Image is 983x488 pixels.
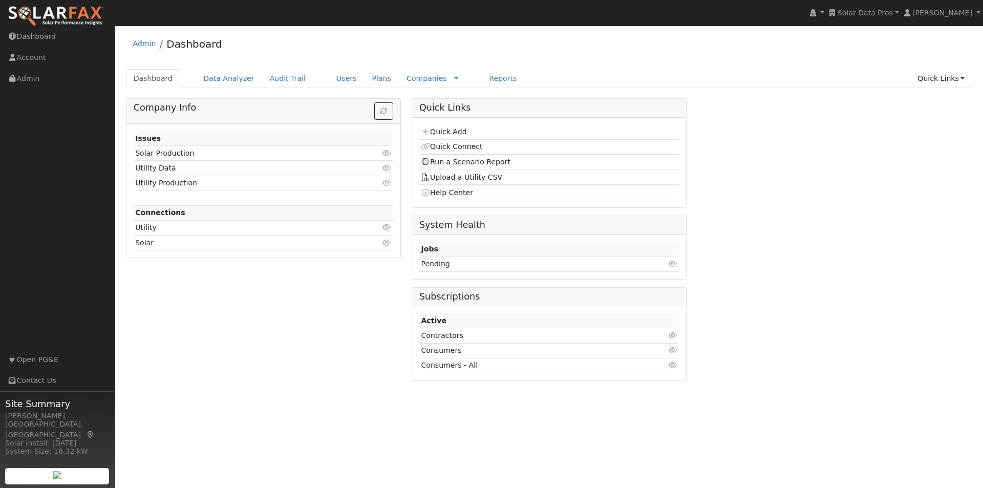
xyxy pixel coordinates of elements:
a: Admin [133,39,156,48]
a: Quick Add [421,128,466,136]
h5: Quick Links [419,102,679,113]
strong: Jobs [421,245,438,253]
strong: Active [421,316,446,325]
img: retrieve [53,471,61,479]
a: Reports [481,69,524,88]
td: Solar Production [134,146,351,161]
a: Audit Trail [262,69,313,88]
i: Click to view [382,164,392,172]
strong: Connections [135,208,185,217]
span: Solar Data Pros [838,9,893,17]
td: Pending [419,257,606,271]
span: Site Summary [5,397,110,411]
span: [PERSON_NAME] [912,9,972,17]
a: Users [329,69,365,88]
a: Quick Links [910,69,972,88]
td: Utility Data [134,161,351,176]
i: Click to view [382,179,392,186]
h5: System Health [419,220,679,230]
td: Utility [134,220,351,235]
td: Contractors [419,328,634,343]
i: Click to view [668,332,677,339]
a: Help Center [421,188,473,197]
i: Click to view [668,362,677,369]
strong: Issues [135,134,161,142]
div: [PERSON_NAME] [5,411,110,421]
a: Plans [365,69,399,88]
i: Click to view [382,150,392,157]
a: Dashboard [126,69,181,88]
h5: Subscriptions [419,291,679,302]
a: Quick Connect [421,142,482,151]
a: Data Analyzer [196,69,262,88]
i: Click to view [668,347,677,354]
a: Run a Scenario Report [421,158,510,166]
a: Dashboard [166,38,222,50]
a: Companies [407,74,447,82]
i: Click to view [382,239,392,246]
h5: Company Info [134,102,393,113]
a: Upload a Utility CSV [421,173,502,181]
i: Click to view [668,260,677,267]
td: Solar [134,236,351,250]
td: Utility Production [134,176,351,190]
div: System Size: 16.32 kW [5,446,110,457]
a: Map [86,431,95,439]
img: SolarFax [8,6,104,27]
td: Consumers - All [419,358,634,373]
div: [GEOGRAPHIC_DATA], [GEOGRAPHIC_DATA] [5,419,110,440]
td: Consumers [419,343,634,358]
i: Click to view [382,224,392,231]
div: Solar Install: [DATE] [5,438,110,449]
